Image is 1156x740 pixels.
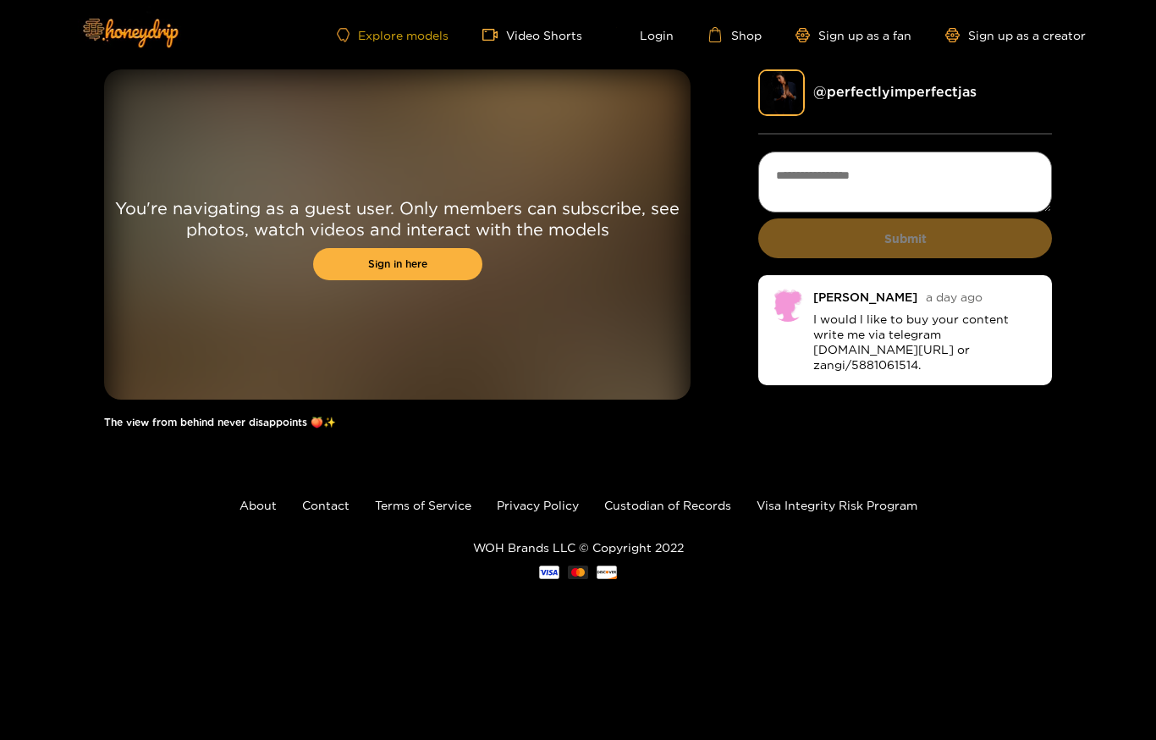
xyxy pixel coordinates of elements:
[758,218,1052,258] button: Submit
[616,27,674,42] a: Login
[604,499,731,511] a: Custodian of Records
[771,288,805,322] img: no-avatar.png
[104,197,691,240] p: You're navigating as a guest user. Only members can subscribe, see photos, watch videos and inter...
[375,499,471,511] a: Terms of Service
[813,312,1039,373] p: I would l like to buy your content write me via telegram [DOMAIN_NAME][URL] or zangi/5881061514.
[945,28,1086,42] a: Sign up as a creator
[302,499,350,511] a: Contact
[482,27,506,42] span: video-camera
[337,28,449,42] a: Explore models
[795,28,911,42] a: Sign up as a fan
[758,69,805,116] img: perfectlyimperfectjas
[707,27,762,42] a: Shop
[104,417,691,428] h1: The view from behind never disappoints 🍑✨
[813,290,917,303] div: [PERSON_NAME]
[239,499,277,511] a: About
[313,248,482,280] a: Sign in here
[813,84,977,99] a: @ perfectlyimperfectjas
[757,499,917,511] a: Visa Integrity Risk Program
[926,290,983,303] span: a day ago
[497,499,579,511] a: Privacy Policy
[482,27,582,42] a: Video Shorts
